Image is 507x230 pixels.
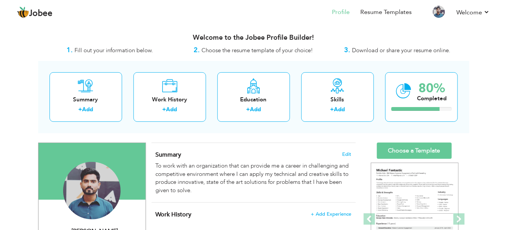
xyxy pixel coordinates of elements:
[433,6,445,18] img: Profile Img
[38,34,469,42] h3: Welcome to the Jobee Profile Builder!
[155,162,351,194] div: To work with an organization that can provide me a career in challenging and competitive environm...
[417,82,447,95] div: 80%
[17,6,53,19] a: Jobee
[344,45,350,55] strong: 3.
[202,47,313,54] span: Choose the resume template of your choice!
[334,106,345,113] a: Add
[29,9,53,18] span: Jobee
[360,8,412,17] a: Resume Templates
[307,96,368,104] div: Skills
[332,8,350,17] a: Profile
[155,151,351,159] h4: Adding a summary is a quick and easy way to highlight your experience and interests.
[250,106,261,113] a: Add
[456,8,490,17] a: Welcome
[223,96,284,104] div: Education
[377,143,452,159] a: Choose a Template
[166,106,177,113] a: Add
[343,152,352,157] span: Edit
[194,45,200,55] strong: 2.
[63,162,121,219] img: Muhammad Shahbaz
[330,106,334,113] label: +
[311,211,352,217] span: + Add Experience
[56,96,116,104] div: Summary
[82,106,93,113] a: Add
[352,47,450,54] span: Download or share your resume online.
[155,211,351,218] h4: This helps to show the companies you have worked for.
[417,95,447,103] div: Completed
[246,106,250,113] label: +
[140,96,200,104] div: Work History
[78,106,82,113] label: +
[67,45,73,55] strong: 1.
[162,106,166,113] label: +
[155,151,181,159] span: Summary
[17,6,29,19] img: jobee.io
[74,47,153,54] span: Fill out your information below.
[155,210,191,219] span: Work History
